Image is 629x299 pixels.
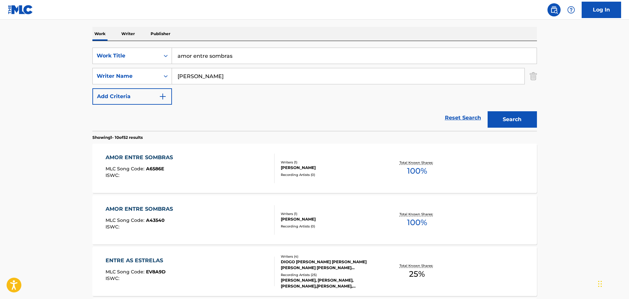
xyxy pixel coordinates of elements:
[149,27,172,41] p: Publisher
[399,263,435,268] p: Total Known Shares:
[281,216,380,222] div: [PERSON_NAME]
[146,217,165,223] span: A43540
[281,259,380,271] div: DIOGO [PERSON_NAME] [PERSON_NAME] [PERSON_NAME] [PERSON_NAME] [PERSON_NAME] [PERSON_NAME] [PERSON...
[106,269,146,275] span: MLC Song Code :
[596,267,629,299] iframe: Chat Widget
[8,5,33,14] img: MLC Logo
[281,165,380,171] div: [PERSON_NAME]
[399,212,435,217] p: Total Known Shares:
[106,275,121,281] span: ISWC :
[550,6,558,14] img: search
[92,144,537,193] a: AMOR ENTRE SOMBRASMLC Song Code:A6586EISWC:Writers (1)[PERSON_NAME]Recording Artists (0)Total Kno...
[119,27,137,41] p: Writer
[281,211,380,216] div: Writers ( 1 )
[281,277,380,289] div: [PERSON_NAME], [PERSON_NAME],[PERSON_NAME],[PERSON_NAME],[PERSON_NAME]
[598,274,602,294] div: Drag
[97,52,156,60] div: Work Title
[582,2,621,18] a: Log In
[281,172,380,177] div: Recording Artists ( 0 )
[399,160,435,165] p: Total Known Shares:
[92,135,143,140] p: Showing 1 - 10 of 52 results
[92,88,172,105] button: Add Criteria
[281,254,380,259] div: Writers ( 4 )
[159,93,167,100] img: 9d2ae6d4665cec9f34b9.svg
[97,72,156,80] div: Writer Name
[488,111,537,128] button: Search
[92,48,537,131] form: Search Form
[442,111,484,125] a: Reset Search
[281,160,380,165] div: Writers ( 1 )
[407,217,427,228] span: 100 %
[407,165,427,177] span: 100 %
[547,3,561,16] a: Public Search
[565,3,578,16] div: Help
[281,272,380,277] div: Recording Artists ( 25 )
[146,269,166,275] span: EV8A9D
[567,6,575,14] img: help
[106,154,176,161] div: AMOR ENTRE SOMBRAS
[106,166,146,172] span: MLC Song Code :
[106,224,121,230] span: ISWC :
[106,205,176,213] div: AMOR ENTRE SOMBRAS
[146,166,164,172] span: A6586E
[106,257,166,265] div: ENTRE AS ESTRELAS
[92,27,108,41] p: Work
[409,268,425,280] span: 25 %
[106,172,121,178] span: ISWC :
[92,247,537,296] a: ENTRE AS ESTRELASMLC Song Code:EV8A9DISWC:Writers (4)DIOGO [PERSON_NAME] [PERSON_NAME] [PERSON_NA...
[106,217,146,223] span: MLC Song Code :
[530,68,537,84] img: Delete Criterion
[92,195,537,245] a: AMOR ENTRE SOMBRASMLC Song Code:A43540ISWC:Writers (1)[PERSON_NAME]Recording Artists (0)Total Kno...
[281,224,380,229] div: Recording Artists ( 0 )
